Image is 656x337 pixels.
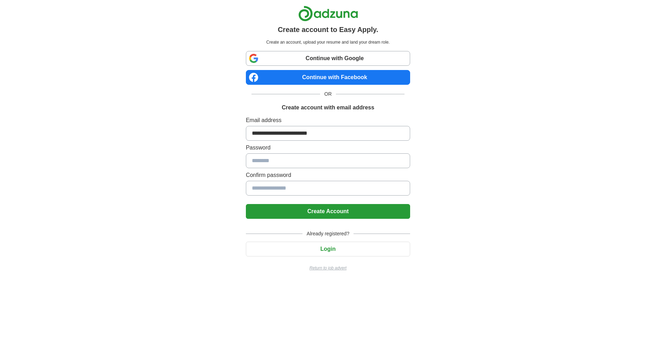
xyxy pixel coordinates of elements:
label: Email address [246,116,410,125]
a: Return to job advert [246,265,410,271]
img: Adzuna logo [298,6,358,21]
span: Already registered? [302,230,354,237]
span: OR [320,90,336,98]
button: Create Account [246,204,410,219]
h1: Create account to Easy Apply. [278,24,378,35]
label: Password [246,144,410,152]
a: Login [246,246,410,252]
h1: Create account with email address [282,103,374,112]
button: Login [246,242,410,256]
a: Continue with Google [246,51,410,66]
p: Create an account, upload your resume and land your dream role. [247,39,409,45]
label: Confirm password [246,171,410,179]
a: Continue with Facebook [246,70,410,85]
